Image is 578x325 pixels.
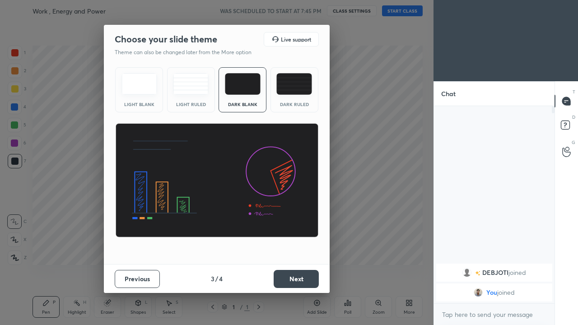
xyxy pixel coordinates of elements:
img: darkThemeBanner.d06ce4a2.svg [115,123,319,238]
span: joined [508,269,526,276]
div: Light Ruled [173,102,209,107]
p: Theme can also be changed later from the More option [115,48,261,56]
span: DEBJOTI [482,269,508,276]
p: T [573,88,575,95]
img: default.png [462,268,471,277]
button: Previous [115,270,160,288]
span: You [486,289,497,296]
h4: 3 [211,274,214,283]
h4: / [215,274,218,283]
img: darkRuledTheme.de295e13.svg [276,73,312,95]
h4: 4 [219,274,223,283]
img: no-rating-badge.077c3623.svg [475,271,480,276]
button: Next [274,270,319,288]
img: darkTheme.f0cc69e5.svg [225,73,261,95]
h5: Live support [281,37,311,42]
p: D [572,114,575,121]
p: Chat [434,82,463,106]
div: Dark Ruled [276,102,312,107]
div: grid [434,262,555,303]
span: joined [497,289,515,296]
img: lightRuledTheme.5fabf969.svg [173,73,209,95]
h2: Choose your slide theme [115,33,217,45]
img: lightTheme.e5ed3b09.svg [121,73,157,95]
img: 3c9dec5f42fd4e45b337763dbad41687.jpg [474,288,483,297]
div: Dark Blank [224,102,261,107]
p: G [572,139,575,146]
div: Light Blank [121,102,157,107]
